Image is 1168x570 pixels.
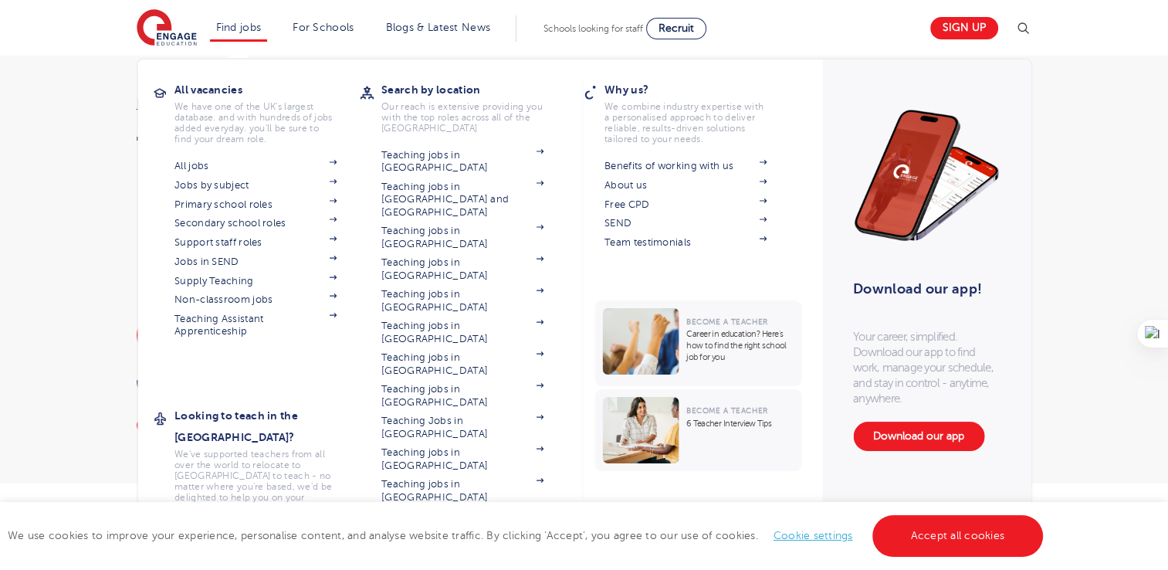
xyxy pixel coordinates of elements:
[137,419,569,440] div: [STREET_ADDRESS]
[853,422,984,451] a: Download our app
[381,320,543,345] a: Teaching jobs in [GEOGRAPHIC_DATA]
[686,418,794,429] p: 6 Teacher Interview Tips
[174,256,337,268] a: Jobs in SEND
[646,18,706,39] a: Recruit
[174,405,360,448] h3: Looking to teach in the [GEOGRAPHIC_DATA]?
[872,515,1044,557] a: Accept all cookies
[381,149,543,175] a: Teaching jobs in [GEOGRAPHIC_DATA]
[137,130,569,284] h1: Teaching & Supply Agency near [GEOGRAPHIC_DATA], [GEOGRAPHIC_DATA]
[137,377,308,401] a: 0113 323 7633
[174,313,337,338] a: Teaching Assistant Apprenticeship
[174,236,337,249] a: Support staff roles
[686,328,794,363] p: Career in education? Here’s how to find the right school job for you
[216,22,262,33] a: Find jobs
[604,217,767,229] a: SEND
[381,351,543,377] a: Teaching jobs in [GEOGRAPHIC_DATA]
[594,300,805,386] a: Become a TeacherCareer in education? Here’s how to find the right school job for you
[853,272,993,306] h3: Download our app!
[853,329,1000,406] p: Your career, simplified. Download our app to find work, manage your schedule, and stay in control...
[381,79,567,134] a: Search by locationOur reach is extensive providing you with the top roles across all of the [GEOG...
[174,293,337,306] a: Non-classroom jobs
[174,79,360,144] a: All vacanciesWe have one of the UK's largest database. and with hundreds of jobs added everyday. ...
[658,22,694,34] span: Recruit
[381,79,567,100] h3: Search by location
[774,530,853,541] a: Cookie settings
[604,160,767,172] a: Benefits of working with us
[381,101,543,134] p: Our reach is extensive providing you with the top roles across all of the [GEOGRAPHIC_DATA]
[137,94,569,114] nav: breadcrumb
[543,23,643,34] span: Schools looking for staff
[381,181,543,219] a: Teaching jobs in [GEOGRAPHIC_DATA] and [GEOGRAPHIC_DATA]
[381,478,543,504] a: Teaching jobs in [GEOGRAPHIC_DATA]
[174,160,337,172] a: All jobs
[174,405,360,514] a: Looking to teach in the [GEOGRAPHIC_DATA]?We've supported teachers from all over the world to rel...
[137,9,197,48] img: Engage Education
[293,22,354,33] a: For Schools
[386,22,491,33] a: Blogs & Latest News
[604,179,767,192] a: About us
[174,198,337,211] a: Primary school roles
[174,275,337,287] a: Supply Teaching
[8,530,1047,541] span: We use cookies to improve your experience, personalise content, and analyse website traffic. By c...
[174,217,337,229] a: Secondary school roles
[604,198,767,211] a: Free CPD
[174,101,337,144] p: We have one of the UK's largest database. and with hundreds of jobs added everyday. you'll be sur...
[381,415,543,440] a: Teaching Jobs in [GEOGRAPHIC_DATA]
[604,101,767,144] p: We combine industry expertise with a personalised approach to deliver reliable, results-driven so...
[381,446,543,472] a: Teaching jobs in [GEOGRAPHIC_DATA]
[174,79,360,100] h3: All vacancies
[137,97,172,111] a: Home
[604,236,767,249] a: Team testimonials
[381,383,543,409] a: Teaching jobs in [GEOGRAPHIC_DATA]
[686,317,767,326] span: Become a Teacher
[604,79,790,100] h3: Why us?
[594,389,805,471] a: Become a Teacher6 Teacher Interview Tips
[686,406,767,415] span: Become a Teacher
[174,179,337,192] a: Jobs by subject
[604,79,790,144] a: Why us?We combine industry expertise with a personalised approach to deliver reliable, results-dr...
[137,315,348,355] a: Looking for a new agency partner?
[381,288,543,314] a: Teaching jobs in [GEOGRAPHIC_DATA]
[930,17,998,39] a: Sign up
[174,449,337,514] p: We've supported teachers from all over the world to relocate to [GEOGRAPHIC_DATA] to teach - no m...
[381,256,543,282] a: Teaching jobs in [GEOGRAPHIC_DATA]
[381,225,543,250] a: Teaching jobs in [GEOGRAPHIC_DATA]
